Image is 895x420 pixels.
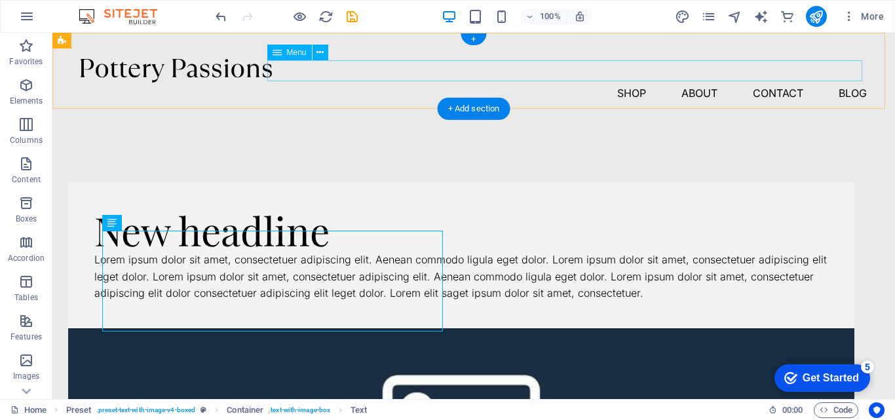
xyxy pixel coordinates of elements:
i: Design (Ctrl+Alt+Y) [675,9,690,24]
button: 100% [520,9,567,24]
span: Click to select. Double-click to edit [351,402,367,418]
p: Tables [14,292,38,303]
nav: breadcrumb [66,402,368,418]
i: AI Writer [753,9,769,24]
i: This element is a customizable preset [200,406,206,413]
button: publish [806,6,827,27]
p: Elements [10,96,43,106]
p: Features [10,332,42,342]
span: . text-with-image-box [269,402,330,418]
button: More [837,6,889,27]
p: Columns [10,135,43,145]
i: Navigator [727,9,742,24]
i: Save (Ctrl+S) [345,9,360,24]
button: save [344,9,360,24]
i: Pages (Ctrl+Alt+S) [701,9,716,24]
p: Accordion [8,253,45,263]
p: Boxes [16,214,37,224]
span: Click to select. Double-click to edit [66,402,92,418]
p: Favorites [9,56,43,67]
i: Reload page [318,9,333,24]
button: reload [318,9,333,24]
span: 00 00 [782,402,803,418]
button: commerce [780,9,795,24]
div: Get Started [39,14,95,26]
div: + Add section [438,98,510,120]
span: Code [820,402,852,418]
div: 5 [97,3,110,16]
h6: Session time [769,402,803,418]
button: Click here to leave preview mode and continue editing [292,9,307,24]
i: Commerce [780,9,795,24]
a: Click to cancel selection. Double-click to open Pages [10,402,47,418]
span: Click to select. Double-click to edit [227,402,263,418]
button: undo [213,9,229,24]
h6: 100% [540,9,561,24]
button: Usercentrics [869,402,885,418]
button: Code [814,402,858,418]
i: Publish [809,9,824,24]
span: : [791,405,793,415]
span: Menu [287,48,307,56]
img: Editor Logo [75,9,174,24]
span: More [843,10,884,23]
p: Content [12,174,41,185]
i: Undo: Add element (Ctrl+Z) [214,9,229,24]
p: Images [13,371,40,381]
button: text_generator [753,9,769,24]
div: Get Started 5 items remaining, 0% complete [10,7,106,34]
span: . preset-text-with-image-v4-boxed [96,402,195,418]
i: On resize automatically adjust zoom level to fit chosen device. [574,10,586,22]
button: pages [701,9,717,24]
div: + [461,33,486,45]
button: design [675,9,691,24]
button: navigator [727,9,743,24]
